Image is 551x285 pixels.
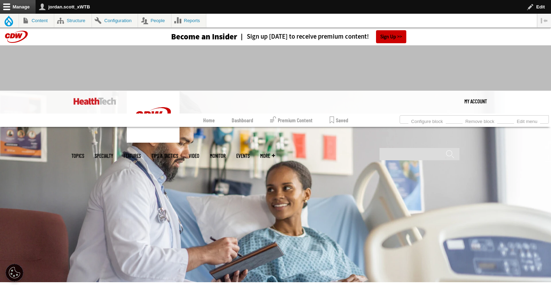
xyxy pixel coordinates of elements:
[514,117,540,124] a: Edit menu
[232,114,253,127] a: Dashboard
[74,98,116,105] img: Home
[330,114,348,127] a: Saved
[127,91,180,143] img: Home
[95,153,113,158] span: Specialty
[6,264,23,281] button: Open Preferences
[71,153,84,158] span: Topics
[408,117,446,124] a: Configure block
[464,91,487,112] a: My Account
[464,91,487,112] div: User menu
[92,14,138,27] a: Configuration
[148,52,404,84] iframe: advertisement
[463,117,497,124] a: Remove block
[54,14,92,27] a: Structure
[537,14,551,27] button: Vertical orientation
[171,14,206,27] a: Reports
[171,33,237,41] h3: Become an Insider
[127,137,180,144] a: CDW
[376,30,406,43] a: Sign Up
[237,33,369,40] a: Sign up [DATE] to receive premium content!
[6,264,23,281] div: Cookie Settings
[138,14,171,27] a: People
[236,153,250,158] a: Events
[210,153,226,158] a: MonITor
[203,114,215,127] a: Home
[270,114,313,127] a: Premium Content
[260,153,275,158] span: More
[124,153,141,158] a: Features
[19,14,54,27] a: Content
[145,33,237,41] a: Become an Insider
[189,153,199,158] a: Video
[151,153,178,158] a: Tips & Tactics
